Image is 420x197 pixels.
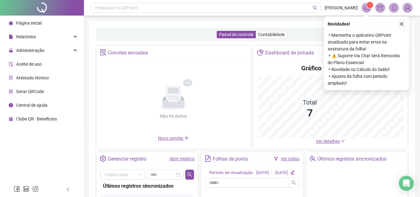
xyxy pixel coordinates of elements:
[184,135,189,140] span: plus
[158,136,189,141] span: Novo convite
[328,66,405,73] span: ⚬ Novidade no Cálculo do Saldo!
[399,22,404,26] span: close
[325,4,358,11] span: [PERSON_NAME]
[9,89,13,94] span: qrcode
[328,73,405,87] span: ⚬ Ajustes da folha com período ampliado!
[328,52,405,66] span: ⚬ ⚠️ Suporte Via Chat Será Removido do Plano Essencial
[16,89,44,94] span: Gerar QRCode
[16,34,36,39] span: Relatórios
[403,3,412,12] img: 72414
[9,62,13,66] span: audit
[367,2,373,8] sup: 1
[145,113,202,120] div: Não há dados
[316,139,345,144] a: Ver detalhes down
[301,64,321,73] h4: Gráfico
[391,5,397,11] span: bell
[16,75,49,80] span: Atestado técnico
[14,186,20,192] span: facebook
[9,76,13,80] span: solution
[257,49,264,56] span: pie-chart
[32,186,39,192] span: instagram
[313,6,317,10] span: search
[100,49,106,56] span: solution
[377,5,383,11] span: mail
[103,182,192,190] div: Últimos registros sincronizados
[290,170,294,174] span: edit
[265,48,314,58] div: Dashboard de jornada
[9,48,13,53] span: lock
[108,154,146,164] div: Gerenciar registro
[271,170,273,176] div: -
[9,103,13,107] span: info-circle
[209,170,254,176] div: Período de visualização:
[169,156,195,161] a: Abrir registro
[16,21,42,26] span: Página inicial
[275,170,288,176] div: [DATE]
[9,35,13,39] span: file
[205,155,211,162] span: file-text
[187,172,192,177] span: search
[100,155,106,162] span: setting
[369,3,371,7] span: 1
[258,32,285,37] span: Contabilidade
[9,21,13,25] span: home
[23,186,29,192] span: linkedin
[66,187,70,192] span: left
[9,117,13,121] span: gift
[317,154,386,164] div: Últimos registros sincronizados
[213,154,248,164] div: Folhas de ponto
[16,48,44,53] span: Administração
[219,32,253,37] span: Painel de controle
[309,155,316,162] span: team
[364,5,369,11] span: notification
[274,157,278,161] span: filter
[16,116,57,121] span: Clube QR - Beneficios
[328,32,405,52] span: ⚬ Mantenha o aplicativo QRPoint atualizado para evitar erros na assinatura da folha!
[16,103,48,108] span: Central de ajuda
[291,180,296,185] span: search
[341,139,345,143] span: down
[328,21,350,27] span: Novidades !
[16,62,42,67] span: Aceite de uso
[316,139,340,144] span: Ver detalhes
[108,48,148,58] div: Convites enviados
[399,176,414,191] div: Open Intercom Messenger
[281,156,299,161] a: Ver todos
[256,170,269,176] div: [DATE]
